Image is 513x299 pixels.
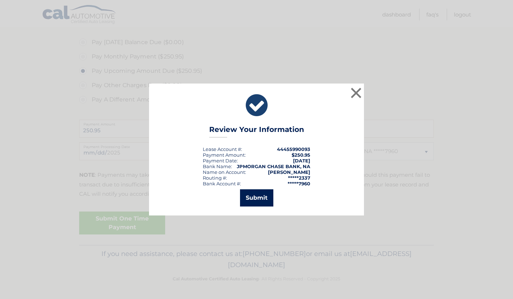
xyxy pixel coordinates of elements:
[293,158,310,163] span: [DATE]
[237,163,310,169] strong: JPMORGAN CHASE BANK, NA
[203,146,242,152] div: Lease Account #:
[203,152,246,158] div: Payment Amount:
[203,163,232,169] div: Bank Name:
[268,169,310,175] strong: [PERSON_NAME]
[292,152,310,158] span: $250.95
[203,158,238,163] div: :
[209,125,304,138] h3: Review Your Information
[203,175,227,181] div: Routing #:
[203,169,246,175] div: Name on Account:
[240,189,273,207] button: Submit
[277,146,310,152] strong: 44455990093
[203,181,241,186] div: Bank Account #:
[349,86,363,100] button: ×
[203,158,237,163] span: Payment Date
